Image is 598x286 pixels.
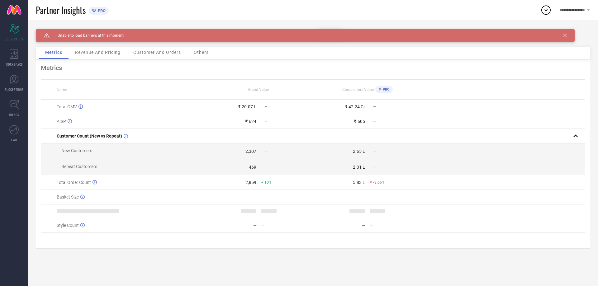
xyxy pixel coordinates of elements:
div: 2.31 L [353,165,365,170]
div: — [370,195,421,199]
span: Basket Size [57,195,79,199]
span: — [264,105,267,109]
span: -3.66% [373,180,385,185]
span: Others [194,50,209,55]
span: Name [57,88,67,92]
span: — [373,165,376,169]
span: FWD [11,138,17,142]
span: Metrics [45,50,62,55]
span: — [373,149,376,153]
span: Customer And Orders [133,50,181,55]
span: SUGGESTIONS [5,87,24,92]
div: ₹ 42.24 Cr [345,104,365,109]
span: AISP [57,119,66,124]
span: PRO [96,8,106,13]
span: Unable to load banners at this moment [50,33,124,38]
span: — [264,149,267,153]
span: Customer Count (New vs Repeat) [57,134,122,138]
div: — [253,223,257,228]
div: — [362,223,365,228]
div: Open download list [540,4,552,16]
div: 2,307 [245,149,256,154]
div: Brand [36,29,98,34]
div: ₹ 624 [245,119,256,124]
span: TRENDS [9,112,19,117]
div: 5.83 L [353,180,365,185]
span: 10% [264,180,272,185]
div: Metrics [41,64,585,72]
div: — [362,195,365,199]
span: Repeat Customers [61,164,97,169]
span: — [264,119,267,124]
span: SCORECARDS [5,37,23,41]
span: Total Order Count [57,180,91,185]
div: — [253,195,257,199]
div: — [370,223,421,227]
div: — [261,223,313,227]
div: ₹ 20.07 L [238,104,256,109]
span: — [264,165,267,169]
span: — [373,105,376,109]
span: Revenue And Pricing [75,50,121,55]
span: New Customers [61,148,92,153]
span: Partner Insights [36,4,86,16]
span: Style Count [57,223,79,228]
div: ₹ 605 [354,119,365,124]
span: Brand Value [248,87,269,92]
span: Total GMV [57,104,77,109]
span: PRO [381,87,390,91]
span: WORKSPACE [6,62,23,67]
span: — [373,119,376,124]
span: Competitors Value [342,87,374,92]
div: 2,859 [245,180,256,185]
div: — [261,195,313,199]
div: 2.65 L [353,149,365,154]
div: 469 [249,165,256,170]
